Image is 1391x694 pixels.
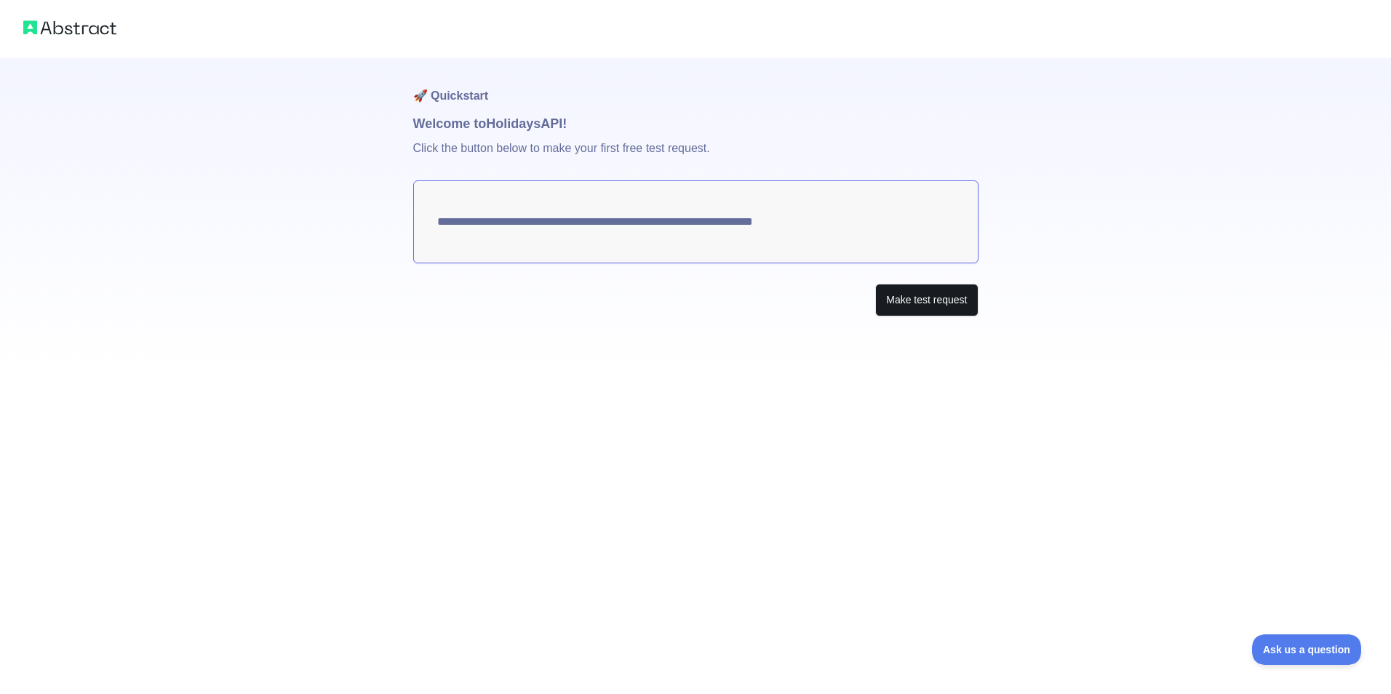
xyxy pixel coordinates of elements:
p: Click the button below to make your first free test request. [413,134,979,180]
h1: Welcome to Holidays API! [413,113,979,134]
img: Abstract logo [23,17,116,38]
h1: 🚀 Quickstart [413,58,979,113]
iframe: Toggle Customer Support [1252,634,1362,665]
button: Make test request [875,284,978,316]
